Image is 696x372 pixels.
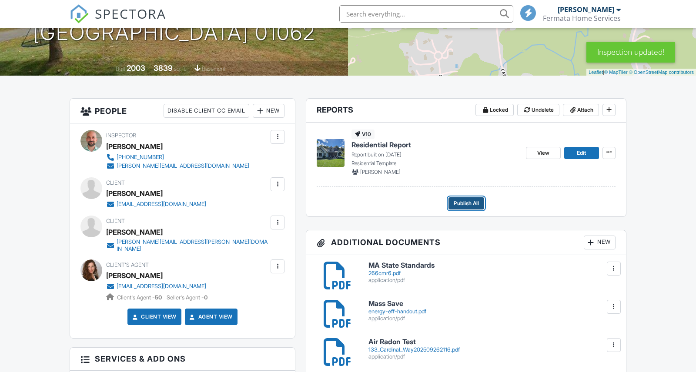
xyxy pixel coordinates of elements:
div: application/pdf [368,353,616,360]
a: Air Radon Test 133_Cardinal_Way202509262116.pdf application/pdf [368,338,616,360]
a: SPECTORA [70,12,166,30]
div: [PERSON_NAME] [558,5,614,14]
div: 266cmr6.pdf [368,270,616,277]
span: SPECTORA [95,4,166,23]
div: | [586,69,696,76]
a: MA State Standards 266cmr6.pdf application/pdf [368,262,616,284]
div: 3839 [154,63,173,73]
a: [PERSON_NAME][EMAIL_ADDRESS][DOMAIN_NAME] [106,162,249,170]
h3: Additional Documents [306,230,626,255]
div: energy-eff-handout.pdf [368,308,616,315]
span: sq. ft. [174,66,186,72]
a: [PHONE_NUMBER] [106,153,249,162]
span: basement [202,66,225,72]
div: Fermata Home Services [543,14,621,23]
a: Leaflet [589,70,603,75]
div: [PERSON_NAME] [106,226,163,239]
h6: MA State Standards [368,262,616,269]
span: Client's Agent - [117,294,163,301]
a: [PERSON_NAME] [106,269,163,282]
input: Search everything... [339,5,513,23]
img: The Best Home Inspection Software - Spectora [70,4,89,23]
strong: 50 [155,294,162,301]
div: [PHONE_NUMBER] [117,154,164,161]
div: [EMAIL_ADDRESS][DOMAIN_NAME] [117,201,206,208]
span: Built [116,66,125,72]
div: New [584,236,616,249]
div: [PERSON_NAME][EMAIL_ADDRESS][PERSON_NAME][DOMAIN_NAME] [117,239,268,252]
a: Mass Save energy-eff-handout.pdf application/pdf [368,300,616,322]
span: Client [106,179,125,186]
span: Inspector [106,132,136,139]
span: Seller's Agent - [167,294,207,301]
div: New [253,104,284,118]
div: [PERSON_NAME] [106,140,163,153]
h6: Mass Save [368,300,616,308]
a: © MapTiler [604,70,628,75]
a: © OpenStreetMap contributors [629,70,694,75]
span: Client's Agent [106,262,149,268]
h6: Air Radon Test [368,338,616,346]
div: application/pdf [368,315,616,322]
a: [EMAIL_ADDRESS][DOMAIN_NAME] [106,200,206,209]
h3: People [70,99,295,123]
a: Agent View [188,312,233,321]
div: Inspection updated! [586,42,675,63]
a: [EMAIL_ADDRESS][DOMAIN_NAME] [106,282,206,291]
span: Client [106,218,125,224]
a: Client View [130,312,177,321]
div: 133_Cardinal_Way202509262116.pdf [368,346,616,353]
div: [PERSON_NAME][EMAIL_ADDRESS][DOMAIN_NAME] [117,163,249,169]
a: [PERSON_NAME][EMAIL_ADDRESS][PERSON_NAME][DOMAIN_NAME] [106,239,268,252]
div: application/pdf [368,277,616,284]
div: 2003 [127,63,145,73]
div: Disable Client CC Email [164,104,249,118]
div: [PERSON_NAME] [106,187,163,200]
div: [EMAIL_ADDRESS][DOMAIN_NAME] [117,283,206,290]
h3: Services & Add ons [70,348,295,370]
strong: 0 [204,294,207,301]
